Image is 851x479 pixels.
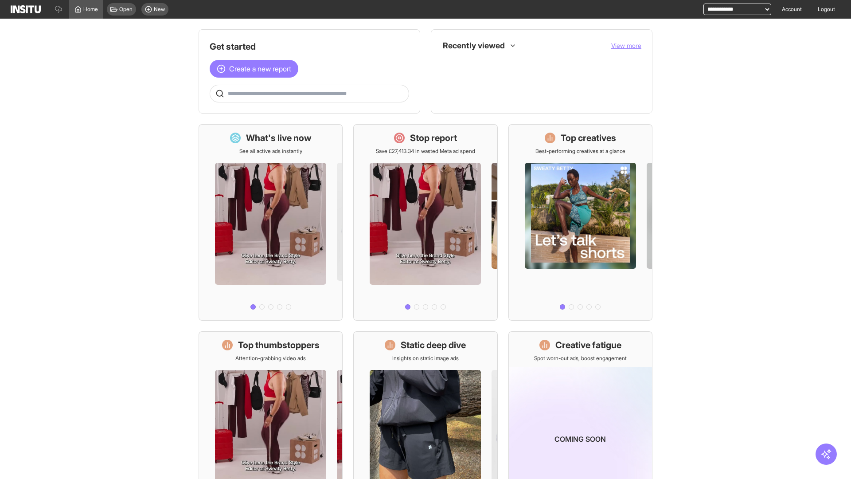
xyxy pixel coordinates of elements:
h1: Top thumbstoppers [238,339,320,351]
span: Create a new report [229,63,291,74]
a: What's live nowSee all active ads instantly [199,124,343,321]
h1: Static deep dive [401,339,466,351]
h1: Stop report [410,132,457,144]
p: See all active ads instantly [239,148,302,155]
a: Top creativesBest-performing creatives at a glance [508,124,652,321]
button: View more [611,41,641,50]
h1: What's live now [246,132,312,144]
span: Home [83,6,98,13]
p: Best-performing creatives at a glance [535,148,625,155]
span: View more [611,42,641,49]
p: Save £27,413.34 in wasted Meta ad spend [376,148,475,155]
button: Create a new report [210,60,298,78]
span: New [154,6,165,13]
img: Logo [11,5,41,13]
h1: Top creatives [561,132,616,144]
p: Insights on static image ads [392,355,459,362]
a: Stop reportSave £27,413.34 in wasted Meta ad spend [353,124,497,321]
p: Attention-grabbing video ads [235,355,306,362]
h1: Get started [210,40,409,53]
span: Open [119,6,133,13]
